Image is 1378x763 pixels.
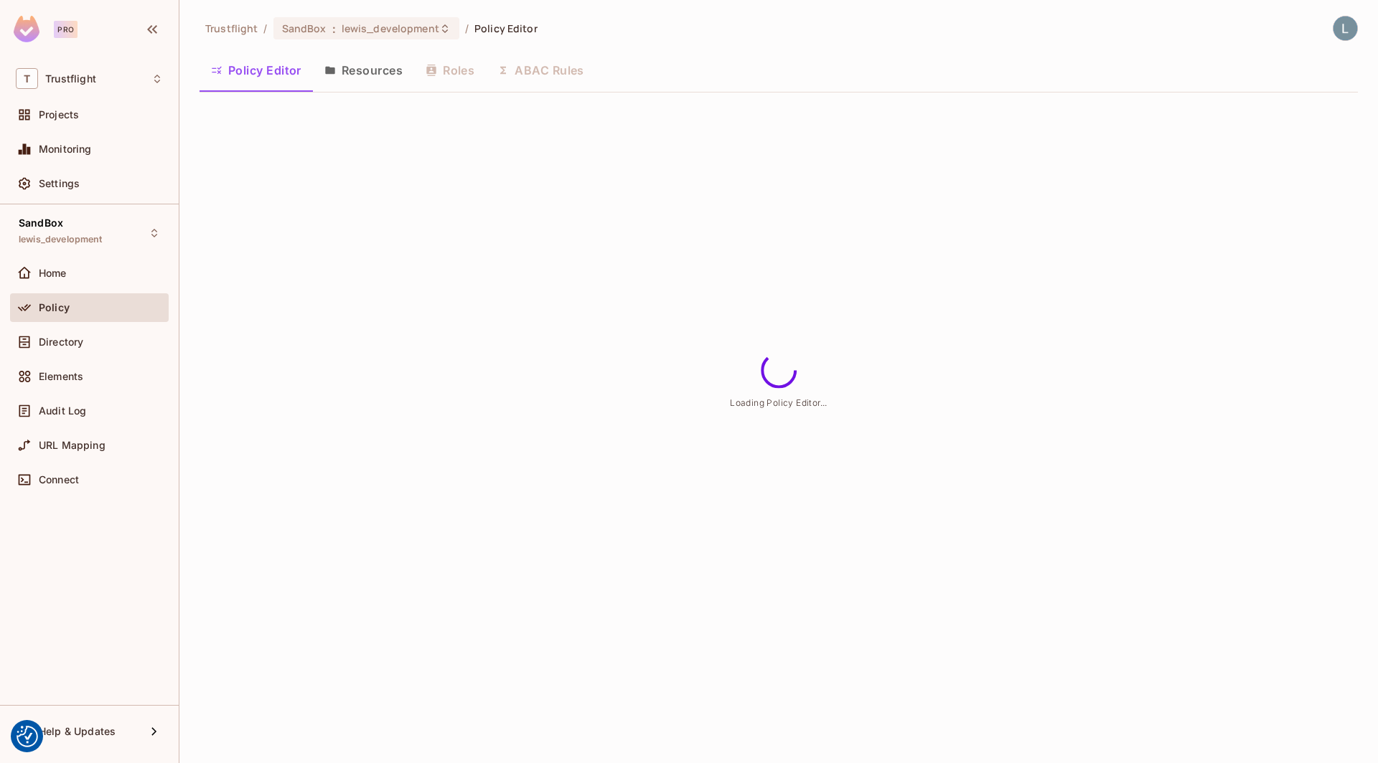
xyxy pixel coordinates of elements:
[313,52,414,88] button: Resources
[465,22,469,35] li: /
[332,23,337,34] span: :
[39,726,116,737] span: Help & Updates
[39,440,106,451] span: URL Mapping
[14,16,39,42] img: SReyMgAAAABJRU5ErkJggg==
[39,405,86,417] span: Audit Log
[730,397,828,408] span: Loading Policy Editor...
[39,474,79,485] span: Connect
[39,371,83,382] span: Elements
[39,178,80,189] span: Settings
[1334,16,1357,40] img: Lewis Youl
[205,22,258,35] span: the active workspace
[263,22,267,35] li: /
[54,21,78,38] div: Pro
[282,22,327,35] span: SandBox
[200,52,313,88] button: Policy Editor
[17,726,38,747] img: Revisit consent button
[39,302,70,313] span: Policy
[39,267,67,279] span: Home
[342,22,439,35] span: lewis_development
[39,143,92,155] span: Monitoring
[39,336,83,348] span: Directory
[39,109,79,120] span: Projects
[17,726,38,747] button: Consent Preferences
[19,217,63,229] span: SandBox
[474,22,538,35] span: Policy Editor
[45,73,96,85] span: Workspace: Trustflight
[19,234,103,245] span: lewis_development
[16,68,38,89] span: T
